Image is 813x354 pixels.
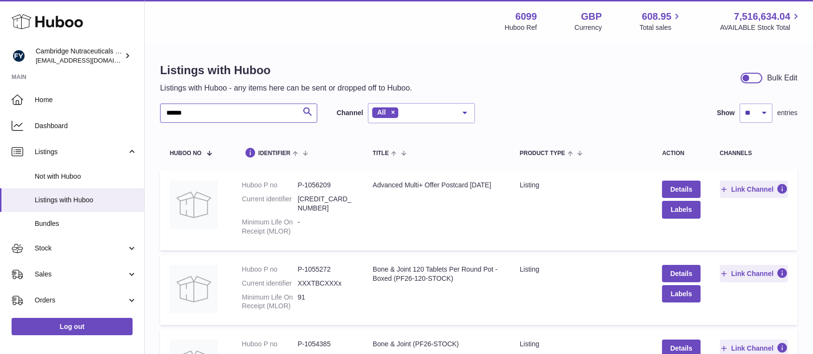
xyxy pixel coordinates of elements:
[662,285,700,302] button: Labels
[515,10,537,23] strong: 6099
[242,181,298,190] dt: Huboo P no
[242,293,298,311] dt: Minimum Life On Receipt (MLOR)
[734,10,790,23] span: 7,516,634.04
[298,340,353,349] dd: P-1054385
[170,265,218,313] img: Bone & Joint 120 Tablets Per Round Pot - Boxed (PF26-120-STOCK)
[373,265,501,283] div: Bone & Joint 120 Tablets Per Round Pot - Boxed (PF26-120-STOCK)
[520,150,565,157] span: Product Type
[242,265,298,274] dt: Huboo P no
[662,265,700,282] a: Details
[298,181,353,190] dd: P-1056209
[520,265,643,274] div: listing
[35,196,137,205] span: Listings with Huboo
[298,218,353,236] dd: -
[258,150,291,157] span: identifier
[662,150,700,157] div: action
[35,172,137,181] span: Not with Huboo
[575,23,602,32] div: Currency
[242,195,298,213] dt: Current identifier
[767,73,798,83] div: Bulk Edit
[777,108,798,118] span: entries
[36,47,122,65] div: Cambridge Nutraceuticals Ltd
[731,269,773,278] span: Link Channel
[242,218,298,236] dt: Minimum Life On Receipt (MLOR)
[35,147,127,157] span: Listings
[642,10,671,23] span: 608.95
[298,293,353,311] dd: 91
[662,181,700,198] a: Details
[298,195,353,213] dd: [CREDIT_CARD_NUMBER]
[731,344,773,353] span: Link Channel
[505,23,537,32] div: Huboo Ref
[12,318,133,335] a: Log out
[35,219,137,228] span: Bundles
[337,108,363,118] label: Channel
[242,279,298,288] dt: Current identifier
[520,340,643,349] div: listing
[298,265,353,274] dd: P-1055272
[36,56,142,64] span: [EMAIL_ADDRESS][DOMAIN_NAME]
[170,150,202,157] span: Huboo no
[373,181,501,190] div: Advanced Multi+ Offer Postcard [DATE]
[720,10,801,32] a: 7,516,634.04 AVAILABLE Stock Total
[639,23,682,32] span: Total sales
[170,181,218,229] img: Advanced Multi+ Offer Postcard September 2025
[662,201,700,218] button: Labels
[720,23,801,32] span: AVAILABLE Stock Total
[35,296,127,305] span: Orders
[581,10,602,23] strong: GBP
[35,244,127,253] span: Stock
[639,10,682,32] a: 608.95 Total sales
[160,63,412,78] h1: Listings with Huboo
[720,265,788,282] button: Link Channel
[377,108,386,116] span: All
[720,150,788,157] div: channels
[298,279,353,288] dd: XXXTBCXXXx
[373,340,501,349] div: Bone & Joint (PF26-STOCK)
[373,150,389,157] span: title
[242,340,298,349] dt: Huboo P no
[717,108,735,118] label: Show
[35,270,127,279] span: Sales
[35,121,137,131] span: Dashboard
[35,95,137,105] span: Home
[720,181,788,198] button: Link Channel
[12,49,26,63] img: internalAdmin-6099@internal.huboo.com
[160,83,412,93] p: Listings with Huboo - any items here can be sent or dropped off to Huboo.
[731,185,773,194] span: Link Channel
[520,181,643,190] div: listing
